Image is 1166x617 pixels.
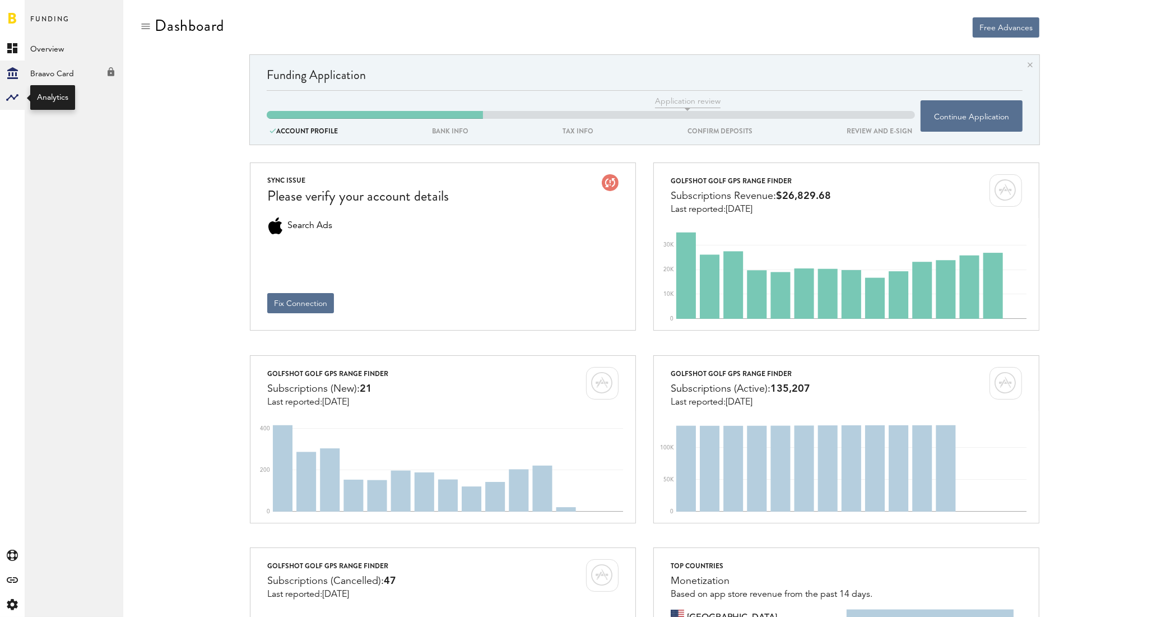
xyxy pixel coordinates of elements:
[586,559,619,592] img: card-marketplace-itunes.svg
[660,445,674,451] text: 100K
[260,467,270,473] text: 200
[671,397,810,407] div: Last reported:
[671,559,872,573] div: Top countries
[360,384,372,394] span: 21
[663,477,674,483] text: 50K
[973,17,1039,38] button: Free Advances
[267,217,284,234] div: Search Ads
[287,217,332,234] span: Search Ads
[655,96,721,108] span: Application review
[30,12,69,36] span: Funding
[322,398,349,407] span: [DATE]
[671,573,872,590] div: Monetization
[267,397,388,407] div: Last reported:
[921,100,1023,132] button: Continue Application
[671,590,872,600] div: Based on app store revenue from the past 14 days.
[671,174,831,188] div: Golfshot Golf GPS Range Finder
[267,174,449,187] div: SYNC ISSUE
[685,125,755,137] div: confirm deposits
[776,191,831,201] span: $26,829.68
[37,92,68,103] div: Analytics
[663,267,674,272] text: 20K
[22,8,63,18] span: Support
[770,384,810,394] span: 135,207
[322,590,349,599] span: [DATE]
[267,590,396,600] div: Last reported:
[726,398,752,407] span: [DATE]
[671,367,810,381] div: Golfshot Golf GPS Range Finder
[726,205,752,214] span: [DATE]
[429,125,471,137] div: BANK INFO
[267,509,270,514] text: 0
[663,291,674,297] text: 10K
[663,242,674,248] text: 30K
[25,36,123,61] a: Overview
[560,125,596,137] div: tax info
[384,576,396,586] span: 47
[25,61,123,81] div: Braavo Card
[586,367,619,400] img: card-marketplace-itunes.svg
[267,293,334,313] button: Fix Connection
[267,367,388,381] div: Golfshot Golf GPS Range Finder
[267,66,1023,90] div: Funding Application
[671,188,831,205] div: Subscriptions Revenue:
[670,316,673,322] text: 0
[990,174,1022,207] img: card-marketplace-itunes.svg
[670,509,673,514] text: 0
[267,125,341,137] div: ACCOUNT PROFILE
[990,367,1022,400] img: card-marketplace-itunes.svg
[671,205,831,215] div: Last reported:
[267,381,388,397] div: Subscriptions (New):
[267,573,396,590] div: Subscriptions (Cancelled):
[602,174,619,191] img: account-issue.svg
[267,559,396,573] div: Golfshot Golf GPS Range Finder
[155,17,224,35] div: Dashboard
[260,426,270,432] text: 400
[671,381,810,397] div: Subscriptions (Active):
[844,125,915,137] div: REVIEW AND E-SIGN
[267,187,449,206] div: Please verify your account details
